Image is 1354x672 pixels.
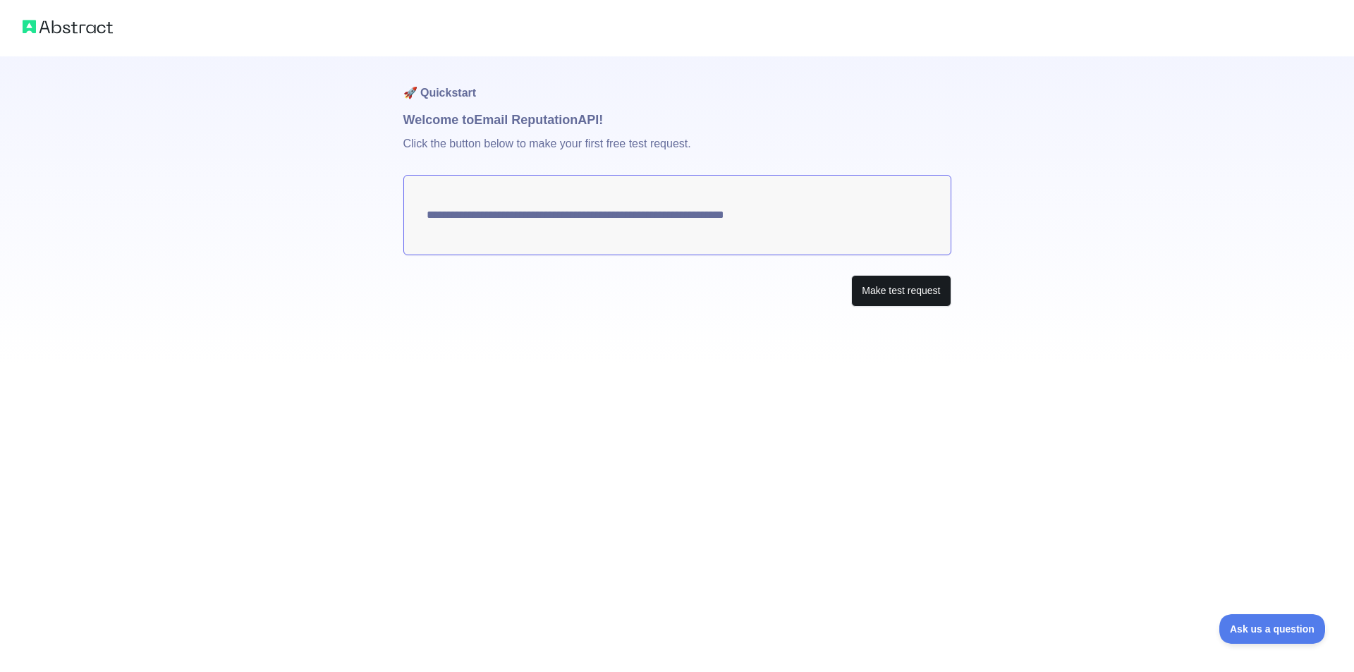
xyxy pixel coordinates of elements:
[403,110,951,130] h1: Welcome to Email Reputation API!
[851,275,951,307] button: Make test request
[403,56,951,110] h1: 🚀 Quickstart
[23,17,113,37] img: Abstract logo
[403,130,951,175] p: Click the button below to make your first free test request.
[1219,614,1326,644] iframe: Toggle Customer Support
